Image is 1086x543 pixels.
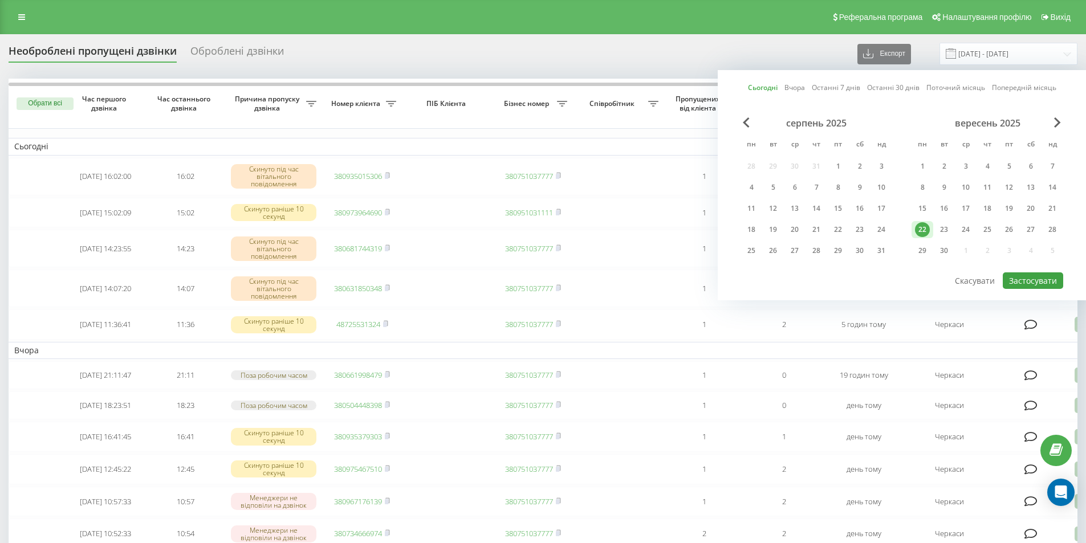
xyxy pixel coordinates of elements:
[806,179,827,196] div: чт 7 серп 2025 р.
[915,222,930,237] div: 22
[955,179,977,196] div: ср 10 вер 2025 р.
[1042,158,1063,175] div: нд 7 вер 2025 р.
[937,159,951,174] div: 2
[904,309,995,340] td: Черкаси
[935,137,953,154] abbr: вівторок
[505,464,553,474] a: 380751037777
[1020,200,1042,217] div: сб 20 вер 2025 р.
[1044,137,1061,154] abbr: неділя
[231,95,306,112] span: Причина пропуску дзвінка
[827,200,849,217] div: пт 15 серп 2025 р.
[787,222,802,237] div: 20
[980,180,995,195] div: 11
[852,243,867,258] div: 30
[1002,222,1016,237] div: 26
[955,221,977,238] div: ср 24 вер 2025 р.
[1042,221,1063,238] div: нд 28 вер 2025 р.
[154,95,216,112] span: Час останнього дзвінка
[66,230,145,267] td: [DATE] 14:23:55
[904,454,995,484] td: Черкаси
[231,428,316,445] div: Скинуто раніше 10 секунд
[871,221,892,238] div: нд 24 серп 2025 р.
[871,200,892,217] div: нд 17 серп 2025 р.
[505,370,553,380] a: 380751037777
[231,525,316,542] div: Менеджери не відповіли на дзвінок
[505,528,553,538] a: 380751037777
[955,200,977,217] div: ср 17 вер 2025 р.
[412,99,483,108] span: ПІБ Клієнта
[664,230,744,267] td: 1
[812,82,860,93] a: Останні 7 днів
[762,179,784,196] div: вт 5 серп 2025 р.
[980,222,995,237] div: 25
[977,221,998,238] div: чт 25 вер 2025 р.
[977,158,998,175] div: чт 4 вер 2025 р.
[1023,159,1038,174] div: 6
[933,158,955,175] div: вт 2 вер 2025 р.
[231,276,316,301] div: Скинуто під час вітального повідомлення
[1002,201,1016,216] div: 19
[784,200,806,217] div: ср 13 серп 2025 р.
[1042,200,1063,217] div: нд 21 вер 2025 р.
[664,487,744,517] td: 1
[871,242,892,259] div: нд 31 серп 2025 р.
[915,243,930,258] div: 29
[1045,222,1060,237] div: 28
[336,319,380,329] a: 48725531324
[784,82,805,93] a: Вчора
[933,179,955,196] div: вт 9 вер 2025 р.
[857,44,911,64] button: Експорт
[664,454,744,484] td: 1
[784,221,806,238] div: ср 20 серп 2025 р.
[912,221,933,238] div: пн 22 вер 2025 р.
[66,309,145,340] td: [DATE] 11:36:41
[334,171,382,181] a: 380935015306
[670,95,728,112] span: Пропущених від клієнта
[190,45,284,63] div: Оброблені дзвінки
[744,243,759,258] div: 25
[904,361,995,389] td: Черкаси
[933,221,955,238] div: вт 23 вер 2025 р.
[741,221,762,238] div: пн 18 серп 2025 р.
[748,82,778,93] a: Сьогодні
[957,137,974,154] abbr: середа
[505,283,553,293] a: 380751037777
[912,242,933,259] div: пн 29 вер 2025 р.
[145,422,225,452] td: 16:41
[977,200,998,217] div: чт 18 вер 2025 р.
[904,391,995,419] td: Черкаси
[743,137,760,154] abbr: понеділок
[839,13,923,22] span: Реферальна програма
[784,179,806,196] div: ср 6 серп 2025 р.
[66,361,145,389] td: [DATE] 21:11:47
[744,454,824,484] td: 2
[744,361,824,389] td: 0
[933,242,955,259] div: вт 30 вер 2025 р.
[914,137,931,154] abbr: понеділок
[915,180,930,195] div: 8
[231,460,316,477] div: Скинуто раніше 10 секунд
[824,361,904,389] td: 19 годин тому
[505,243,553,254] a: 380751037777
[808,137,825,154] abbr: четвер
[827,158,849,175] div: пт 1 серп 2025 р.
[334,400,382,410] a: 380504448398
[806,200,827,217] div: чт 14 серп 2025 р.
[849,242,871,259] div: сб 30 серп 2025 р.
[806,242,827,259] div: чт 28 серп 2025 р.
[505,400,553,410] a: 380751037777
[912,179,933,196] div: пн 8 вер 2025 р.
[827,179,849,196] div: пт 8 серп 2025 р.
[762,221,784,238] div: вт 19 серп 2025 р.
[1023,222,1038,237] div: 27
[664,361,744,389] td: 1
[231,236,316,262] div: Скинуто під час вітального повідомлення
[66,487,145,517] td: [DATE] 10:57:33
[955,158,977,175] div: ср 3 вер 2025 р.
[145,158,225,195] td: 16:02
[1045,180,1060,195] div: 14
[1045,201,1060,216] div: 21
[1020,221,1042,238] div: сб 27 вер 2025 р.
[874,159,889,174] div: 3
[145,391,225,419] td: 18:23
